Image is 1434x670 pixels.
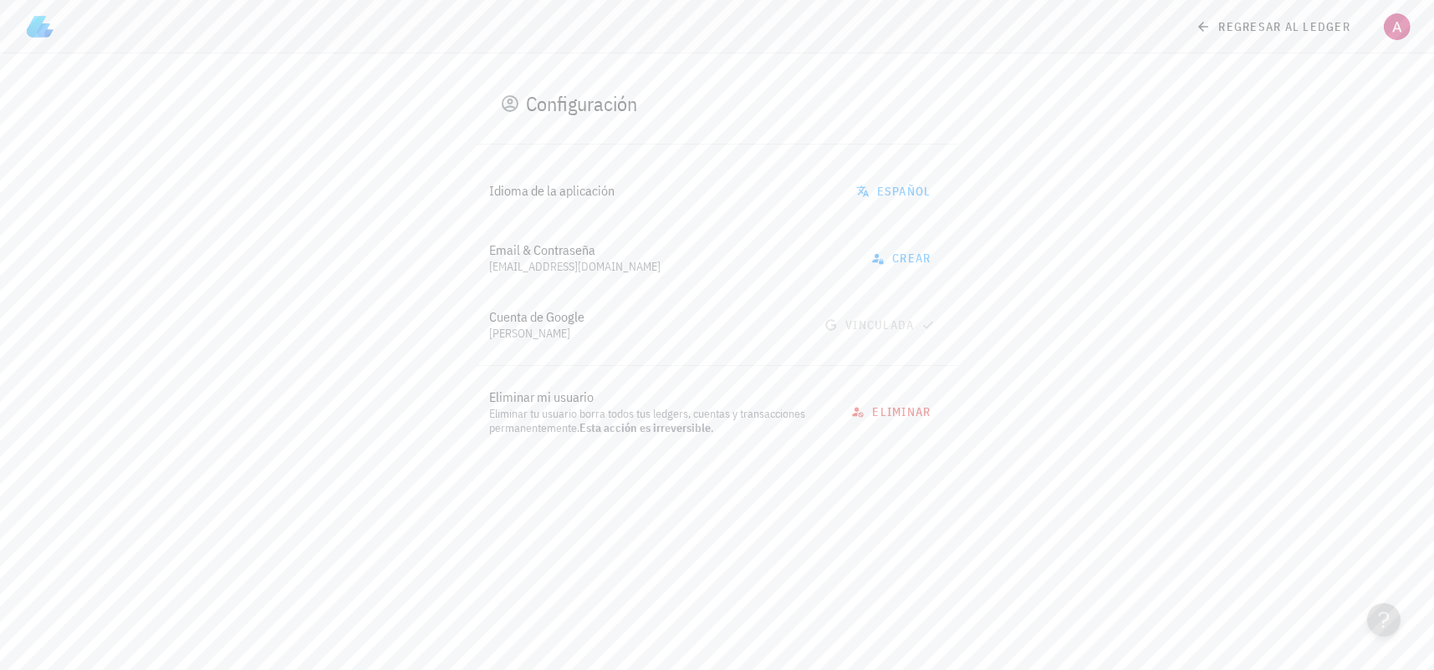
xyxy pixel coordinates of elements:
a: regresar al ledger [1186,12,1364,42]
div: Email & Contraseña [490,242,849,258]
div: [PERSON_NAME] [490,327,802,341]
button: crear [861,243,944,273]
span: regresar al ledger [1199,19,1350,34]
div: [EMAIL_ADDRESS][DOMAIN_NAME] [490,260,849,274]
div: Cuenta de Google [490,309,802,325]
div: Eliminar tu usuario borra todos tus ledgers, cuentas y transacciones permanentemente. . [490,407,829,435]
div: Configuración [527,90,638,117]
span: Esta acción es irreversible [580,420,712,435]
div: Eliminar mi usuario [490,389,829,405]
img: LedgiFi [27,13,54,40]
div: Idioma de la aplicación [490,183,833,199]
div: avatar [1384,13,1411,40]
button: eliminar [841,397,944,427]
button: Español [846,176,945,206]
span: Español [860,184,931,199]
span: eliminar [855,404,931,419]
span: crear [875,251,931,266]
